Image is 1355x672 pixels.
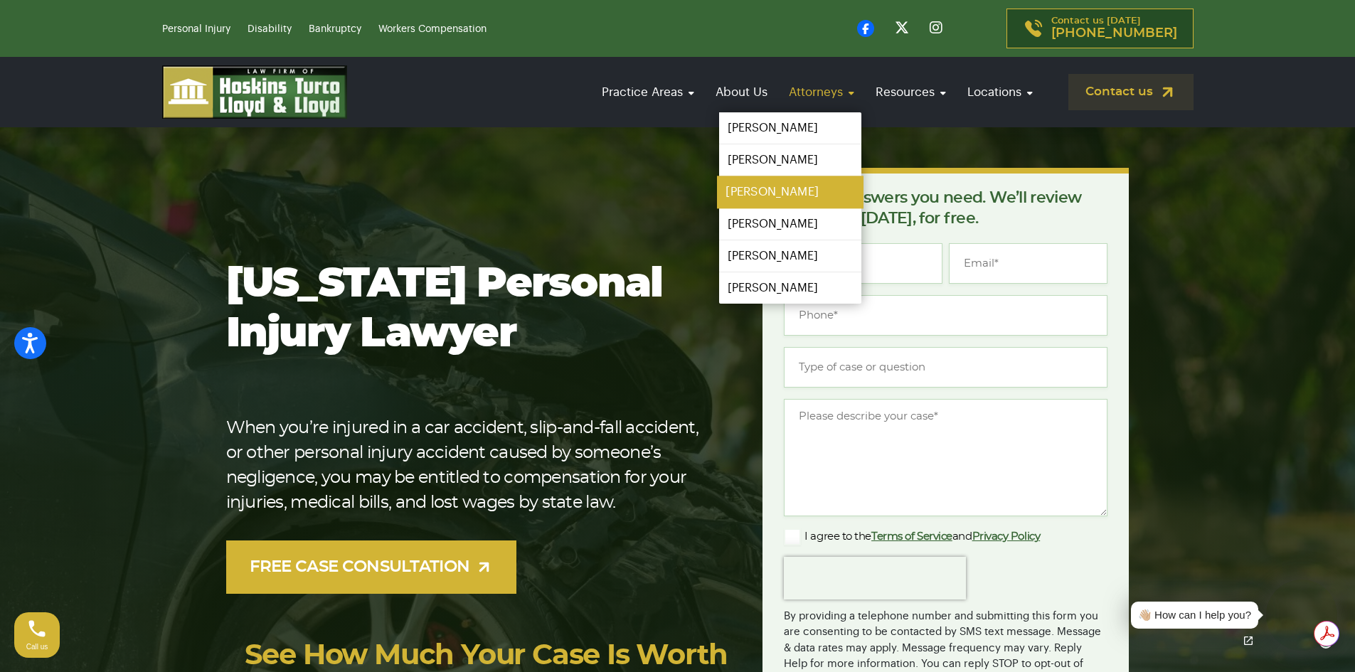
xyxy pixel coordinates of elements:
p: Get the answers you need. We’ll review your case [DATE], for free. [784,188,1107,229]
p: When you’re injured in a car accident, slip-and-fall accident, or other personal injury accident ... [226,416,718,516]
a: About Us [708,72,775,112]
span: Call us [26,643,48,651]
a: See How Much Your Case Is Worth [245,641,728,670]
input: Type of case or question [784,347,1107,388]
a: Attorneys [782,72,861,112]
a: [PERSON_NAME] [719,272,861,304]
a: Practice Areas [595,72,701,112]
a: Personal Injury [162,24,230,34]
a: Bankruptcy [309,24,361,34]
div: 👋🏼 How can I help you? [1138,607,1251,624]
span: [PHONE_NUMBER] [1051,26,1177,41]
a: Terms of Service [871,531,952,542]
a: Privacy Policy [972,531,1041,542]
a: Workers Compensation [378,24,487,34]
input: Email* [949,243,1107,284]
img: logo [162,65,347,119]
input: Full Name [784,243,942,284]
img: arrow-up-right-light.svg [475,558,493,576]
a: Contact us [DATE][PHONE_NUMBER] [1006,9,1194,48]
iframe: reCAPTCHA [784,557,966,599]
input: Phone* [784,295,1107,336]
a: [PERSON_NAME] [719,112,861,144]
a: Open chat [1233,626,1263,656]
a: FREE CASE CONSULTATION [226,540,517,594]
a: [PERSON_NAME] [719,240,861,272]
a: [PERSON_NAME] [719,144,861,176]
a: Resources [868,72,953,112]
a: Locations [960,72,1040,112]
a: Disability [248,24,292,34]
label: I agree to the and [784,528,1040,545]
h1: [US_STATE] Personal Injury Lawyer [226,260,718,359]
a: Contact us [1068,74,1194,110]
a: [PERSON_NAME] [719,208,861,240]
a: [PERSON_NAME] [717,176,864,208]
p: Contact us [DATE] [1051,16,1177,41]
